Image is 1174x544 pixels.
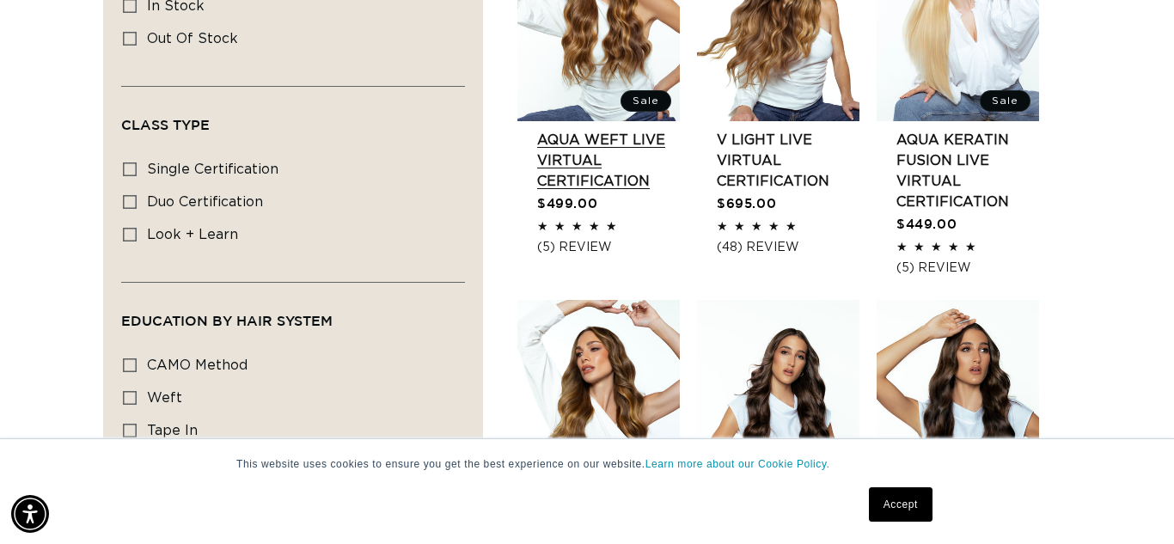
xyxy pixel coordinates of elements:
a: AQUA Keratin Fusion LIVE VIRTUAL Certification [896,130,1039,212]
a: AQUA Weft LIVE VIRTUAL Certification [537,130,680,192]
span: single certification [147,162,278,176]
span: Class Type [121,117,210,132]
span: Education By Hair system [121,313,333,328]
span: duo certification [147,195,263,209]
p: This website uses cookies to ensure you get the best experience on our website. [236,456,938,472]
a: V Light Live Virtual Certification [717,130,859,192]
span: CAMO Method [147,358,248,372]
span: look + learn [147,228,238,241]
span: Tape In [147,424,198,437]
span: Out of stock [147,32,238,46]
iframe: Chat Widget [1088,461,1174,544]
summary: Class Type (0 selected) [121,87,465,149]
span: Weft [147,391,182,405]
div: Accessibility Menu [11,495,49,533]
a: Learn more about our Cookie Policy. [645,458,830,470]
summary: Education By Hair system (0 selected) [121,283,465,345]
a: Accept [869,487,932,522]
